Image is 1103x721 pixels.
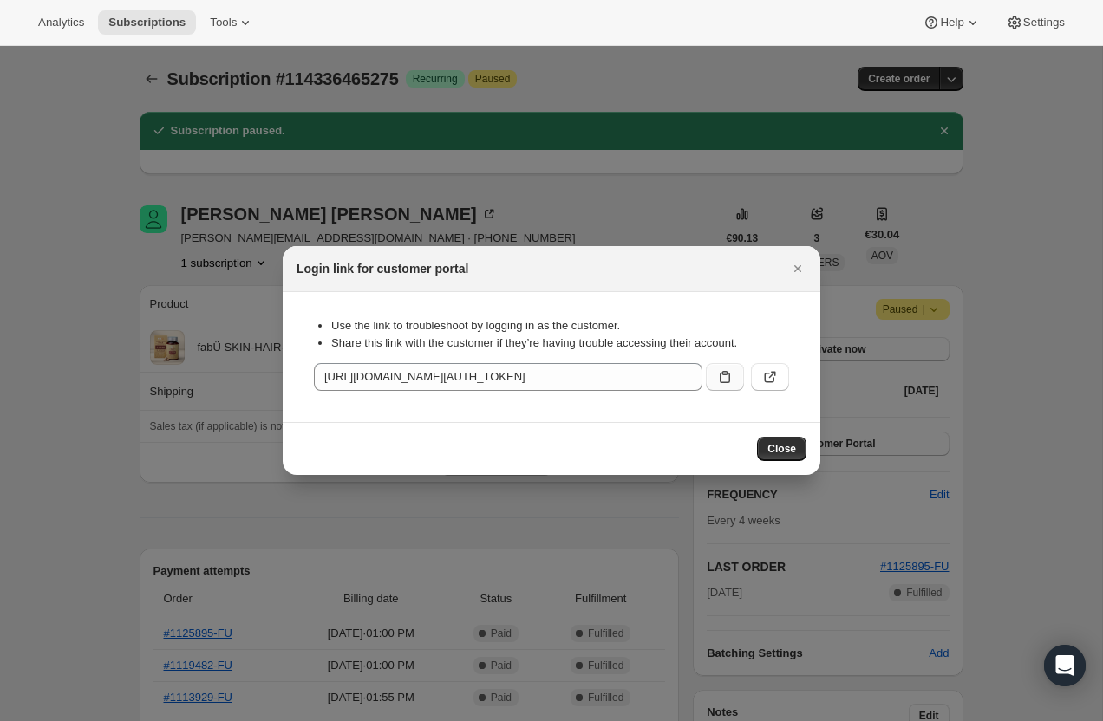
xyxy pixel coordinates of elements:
[912,10,991,35] button: Help
[38,16,84,29] span: Analytics
[297,260,468,277] h2: Login link for customer portal
[767,442,796,456] span: Close
[331,317,789,335] li: Use the link to troubleshoot by logging in as the customer.
[199,10,264,35] button: Tools
[757,437,806,461] button: Close
[28,10,95,35] button: Analytics
[1023,16,1065,29] span: Settings
[210,16,237,29] span: Tools
[940,16,963,29] span: Help
[1044,645,1086,686] div: Open Intercom Messenger
[995,10,1075,35] button: Settings
[331,335,789,352] li: Share this link with the customer if they’re having trouble accessing their account.
[108,16,186,29] span: Subscriptions
[786,257,810,281] button: Close
[98,10,196,35] button: Subscriptions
